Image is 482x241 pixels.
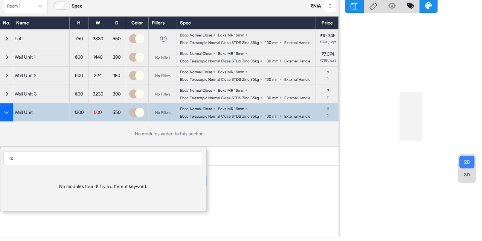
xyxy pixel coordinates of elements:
[149,17,177,29] div: Fillers
[129,71,138,80] img: thumb_21027.jpg
[284,95,310,100] div: External Handle
[107,71,126,80] div: 180
[327,77,329,81] span: ?
[13,71,38,80] div: Wall Unit 2
[327,95,329,100] span: ?
[316,17,339,29] div: Price
[135,89,144,99] img: thumb_21091.jpg
[70,17,88,29] div: H
[13,53,37,61] div: Wall Unit 1
[13,35,24,43] div: Loft
[72,3,82,9] label: Spec
[180,40,259,45] div: Ebco Telescopic Normal Close STDS Zinc 35kg
[129,108,138,117] img: thumb_21027.jpg
[327,107,329,112] p: ?
[284,77,310,82] div: External Handle
[129,89,138,99] img: thumb_21027.jpg
[180,51,212,56] div: Ebco Normal Close
[218,51,244,56] div: Boxs MR 16mm
[180,95,259,100] div: Ebco Telescopic Normal Close STDS Zinc 35kg
[160,36,167,42] div: R
[320,40,336,44] span: ₹324 / sqft
[135,71,144,80] img: thumb_21091.jpg
[88,71,107,80] div: 224
[155,92,171,96] div: No Fillers
[88,35,107,43] div: 3830
[135,108,144,117] img: thumb_21091.jpg
[218,88,244,92] div: Boxs MR 16mm
[88,17,107,29] div: W
[218,70,244,74] div: Boxs MR 16mm
[327,114,329,118] span: ?
[70,90,88,98] div: 600
[177,17,316,29] div: Spec
[459,156,474,168] div: 2D
[320,59,336,63] span: ₹768 / sqft
[180,33,212,37] div: Ebco Normal Close
[107,108,126,117] div: 550
[322,52,334,57] p: ₹7,374
[180,106,212,111] div: Ebco Normal Close
[180,70,212,74] div: Ebco Normal Close
[459,168,474,181] div: 3D
[70,108,88,117] div: 1300
[126,17,149,29] div: Color
[218,33,244,37] div: Boxs MR 16mm
[70,35,88,43] div: 750
[135,53,144,62] img: thumb_21091.jpg
[70,53,88,61] div: 600
[320,33,336,38] p: ₹10,345
[284,114,310,118] div: External Handle
[88,108,107,117] div: 600
[284,59,310,63] div: External Handle
[3,183,203,190] div: No modules found! Try a different keyword.
[155,110,171,115] div: No Fillers
[155,73,171,78] div: No Fillers
[265,40,278,45] div: 100 mm
[180,77,259,82] div: Ebco Telescopic Normal Close STDS Zinc 35kg
[3,152,203,165] input: Search Modules
[129,34,138,43] img: thumb_21027.jpg
[70,71,88,80] div: 600
[13,90,38,98] div: Wall Unit 3
[311,3,321,9] p: ₹ N/A
[129,53,138,62] img: thumb_21027.jpg
[265,95,278,100] div: 100 mm
[13,108,34,117] div: Wall Unit
[88,53,107,61] div: 1440
[180,59,259,63] div: Ebco Telescopic Normal Close STDS Zinc 35kg
[180,88,212,92] div: Ebco Normal Close
[107,90,126,98] div: 300
[13,17,70,29] div: Name
[218,106,244,111] div: Boxs MR 16mm
[107,53,126,61] div: 300
[7,3,30,9] div: Room 1
[265,114,278,118] div: 100 mm
[88,90,107,98] div: 3230
[155,55,171,59] div: No Fillers
[265,77,278,82] div: 100 mm
[135,34,144,43] img: thumb_21091.jpg
[180,114,259,118] div: Ebco Telescopic Normal Close STDS Zinc 35kg
[327,70,329,75] p: ?
[107,35,126,43] div: 550
[327,88,329,94] p: ?
[284,40,310,45] div: External Handle
[107,17,126,29] div: D
[265,59,278,63] div: 100 mm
